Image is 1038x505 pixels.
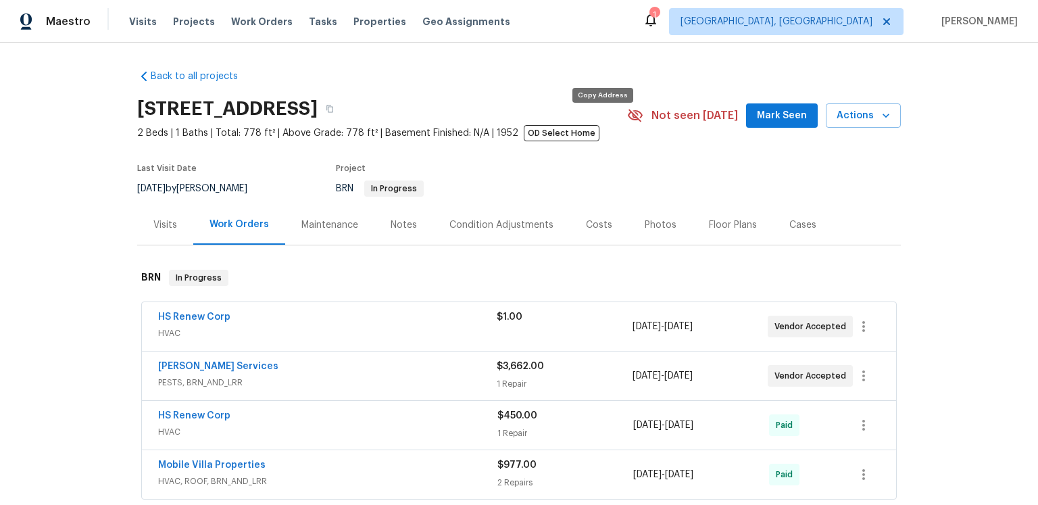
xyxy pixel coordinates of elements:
[309,17,337,26] span: Tasks
[664,322,693,331] span: [DATE]
[231,15,293,28] span: Work Orders
[645,218,676,232] div: Photos
[681,15,872,28] span: [GEOGRAPHIC_DATA], [GEOGRAPHIC_DATA]
[774,320,851,333] span: Vendor Accepted
[633,468,693,481] span: -
[422,15,510,28] span: Geo Assignments
[497,312,522,322] span: $1.00
[633,418,693,432] span: -
[633,320,693,333] span: -
[209,218,269,231] div: Work Orders
[46,15,91,28] span: Maestro
[665,420,693,430] span: [DATE]
[757,107,807,124] span: Mark Seen
[158,362,278,371] a: [PERSON_NAME] Services
[633,371,661,381] span: [DATE]
[936,15,1018,28] span: [PERSON_NAME]
[129,15,157,28] span: Visits
[826,103,901,128] button: Actions
[837,107,890,124] span: Actions
[497,427,633,440] div: 1 Repair
[158,460,266,470] a: Mobile Villa Properties
[774,369,851,383] span: Vendor Accepted
[789,218,816,232] div: Cases
[137,256,901,299] div: BRN In Progress
[137,184,166,193] span: [DATE]
[158,411,230,420] a: HS Renew Corp
[137,181,264,197] div: by [PERSON_NAME]
[336,164,366,172] span: Project
[137,102,318,116] h2: [STREET_ADDRESS]
[651,109,738,122] span: Not seen [DATE]
[497,362,544,371] span: $3,662.00
[366,185,422,193] span: In Progress
[709,218,757,232] div: Floor Plans
[158,376,497,389] span: PESTS, BRN_AND_LRR
[746,103,818,128] button: Mark Seen
[158,475,497,488] span: HVAC, ROOF, BRN_AND_LRR
[137,164,197,172] span: Last Visit Date
[170,271,227,285] span: In Progress
[158,425,497,439] span: HVAC
[353,15,406,28] span: Properties
[649,8,659,22] div: 1
[776,418,798,432] span: Paid
[137,126,627,140] span: 2 Beds | 1 Baths | Total: 778 ft² | Above Grade: 778 ft² | Basement Finished: N/A | 1952
[497,377,632,391] div: 1 Repair
[153,218,177,232] div: Visits
[158,327,497,340] span: HVAC
[776,468,798,481] span: Paid
[497,460,537,470] span: $977.00
[336,184,424,193] span: BRN
[665,470,693,479] span: [DATE]
[524,125,599,141] span: OD Select Home
[158,312,230,322] a: HS Renew Corp
[449,218,553,232] div: Condition Adjustments
[137,70,267,83] a: Back to all projects
[586,218,612,232] div: Costs
[173,15,215,28] span: Projects
[141,270,161,286] h6: BRN
[391,218,417,232] div: Notes
[633,369,693,383] span: -
[633,420,662,430] span: [DATE]
[633,470,662,479] span: [DATE]
[497,411,537,420] span: $450.00
[497,476,633,489] div: 2 Repairs
[633,322,661,331] span: [DATE]
[664,371,693,381] span: [DATE]
[301,218,358,232] div: Maintenance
